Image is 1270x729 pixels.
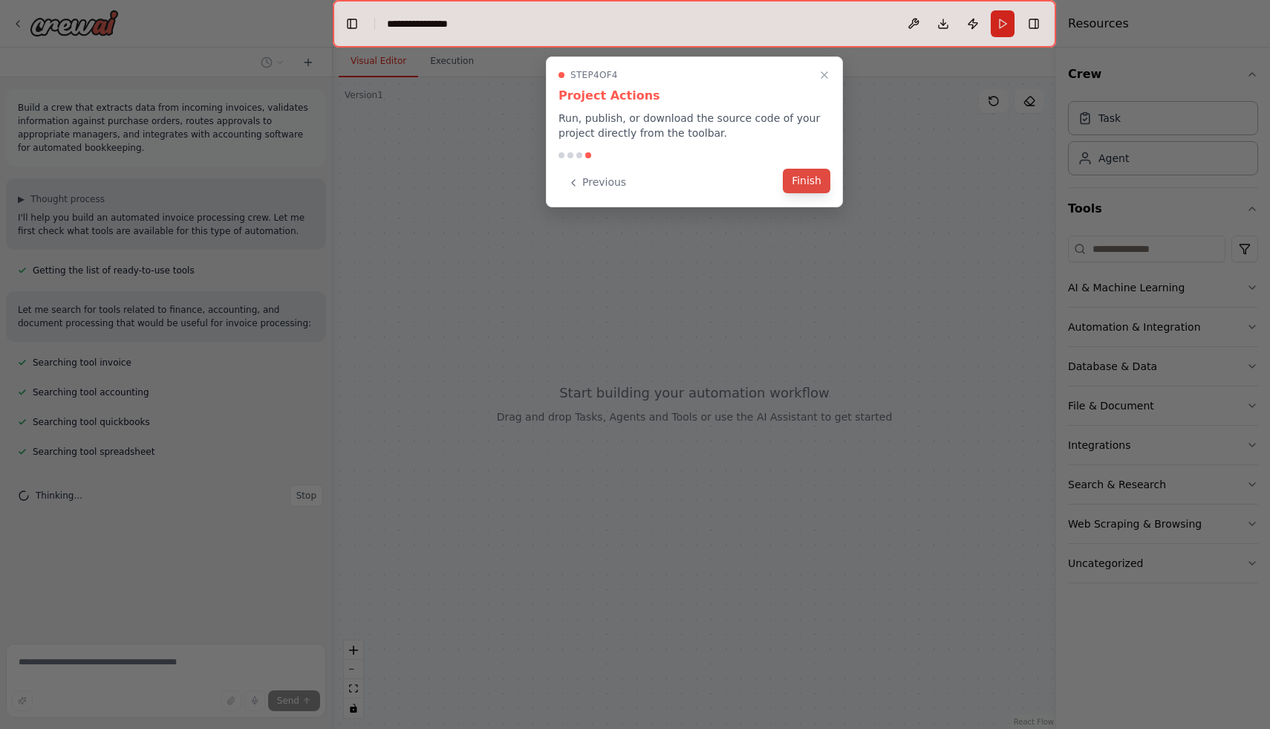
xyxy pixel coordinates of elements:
[559,87,830,105] h3: Project Actions
[815,66,833,84] button: Close walkthrough
[570,69,618,81] span: Step 4 of 4
[559,170,635,195] button: Previous
[342,13,362,34] button: Hide left sidebar
[783,169,830,193] button: Finish
[559,111,830,140] p: Run, publish, or download the source code of your project directly from the toolbar.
